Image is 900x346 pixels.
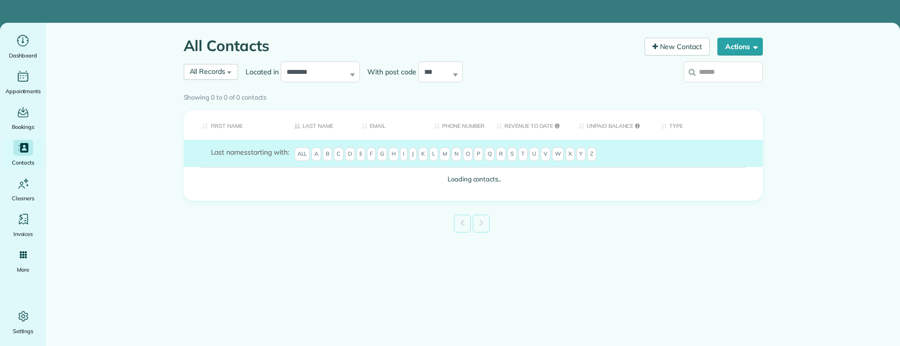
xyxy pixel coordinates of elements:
th: Phone number: activate to sort column ascending [427,110,489,140]
span: H [389,147,399,161]
span: S [507,147,517,161]
label: starting with: [211,147,289,157]
div: Showing 0 to 0 of 0 contacts [184,89,763,103]
label: With post code [360,67,418,77]
span: All Records [190,67,226,76]
span: Bookings [12,122,35,132]
label: Located in [238,67,281,77]
a: New Contact [645,38,710,56]
a: Settings [4,308,42,336]
span: T [518,147,528,161]
span: W [552,147,564,161]
span: More [17,265,29,275]
span: Appointments [5,86,41,96]
span: Cleaners [12,193,34,203]
span: P [474,147,483,161]
span: A [311,147,321,161]
span: Invoices [13,229,33,239]
span: U [529,147,539,161]
th: Last Name: activate to sort column descending [287,110,354,140]
span: Q [485,147,495,161]
a: Cleaners [4,175,42,203]
a: Invoices [4,211,42,239]
a: Bookings [4,104,42,132]
a: Contacts [4,140,42,168]
span: G [377,147,387,161]
span: L [429,147,438,161]
a: Dashboard [4,33,42,60]
th: Revenue to Date: activate to sort column ascending [489,110,571,140]
span: Contacts [12,158,34,168]
span: E [356,147,365,161]
span: B [323,147,332,161]
span: V [541,147,550,161]
button: Actions [717,38,763,56]
span: J [409,147,417,161]
span: Last names [211,148,248,157]
span: F [367,147,376,161]
span: D [345,147,355,161]
span: Z [587,147,597,161]
h1: All Contacts [184,38,638,54]
span: X [565,147,575,161]
th: Email: activate to sort column ascending [354,110,427,140]
span: Settings [13,326,34,336]
span: M [440,147,450,161]
span: All [295,147,310,161]
span: O [463,147,473,161]
th: Type: activate to sort column ascending [654,110,763,140]
th: First Name: activate to sort column ascending [184,110,288,140]
span: R [496,147,506,161]
span: Y [576,147,586,161]
span: C [334,147,344,161]
span: K [418,147,428,161]
span: N [451,147,461,161]
a: Appointments [4,68,42,96]
td: Loading contacts.. [184,167,763,191]
span: I [400,147,407,161]
span: Dashboard [9,51,37,60]
th: Unpaid Balance: activate to sort column ascending [571,110,654,140]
